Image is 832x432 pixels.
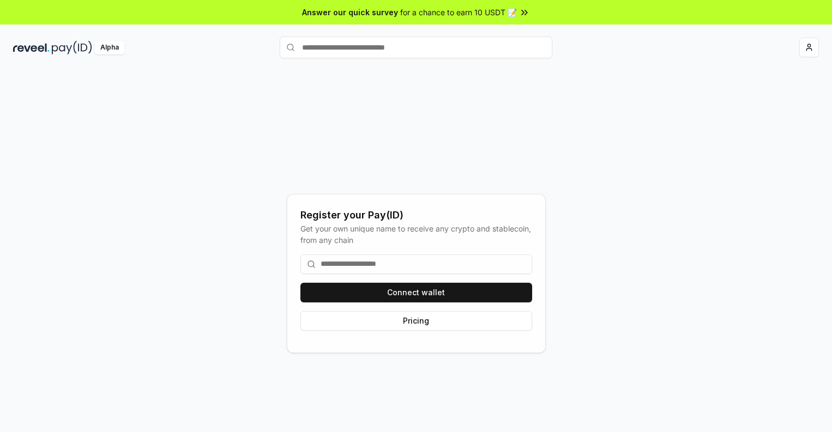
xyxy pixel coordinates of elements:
div: Alpha [94,41,125,54]
span: for a chance to earn 10 USDT 📝 [400,7,517,18]
img: pay_id [52,41,92,54]
span: Answer our quick survey [302,7,398,18]
img: reveel_dark [13,41,50,54]
div: Get your own unique name to receive any crypto and stablecoin, from any chain [300,223,532,246]
button: Pricing [300,311,532,331]
button: Connect wallet [300,283,532,302]
div: Register your Pay(ID) [300,208,532,223]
